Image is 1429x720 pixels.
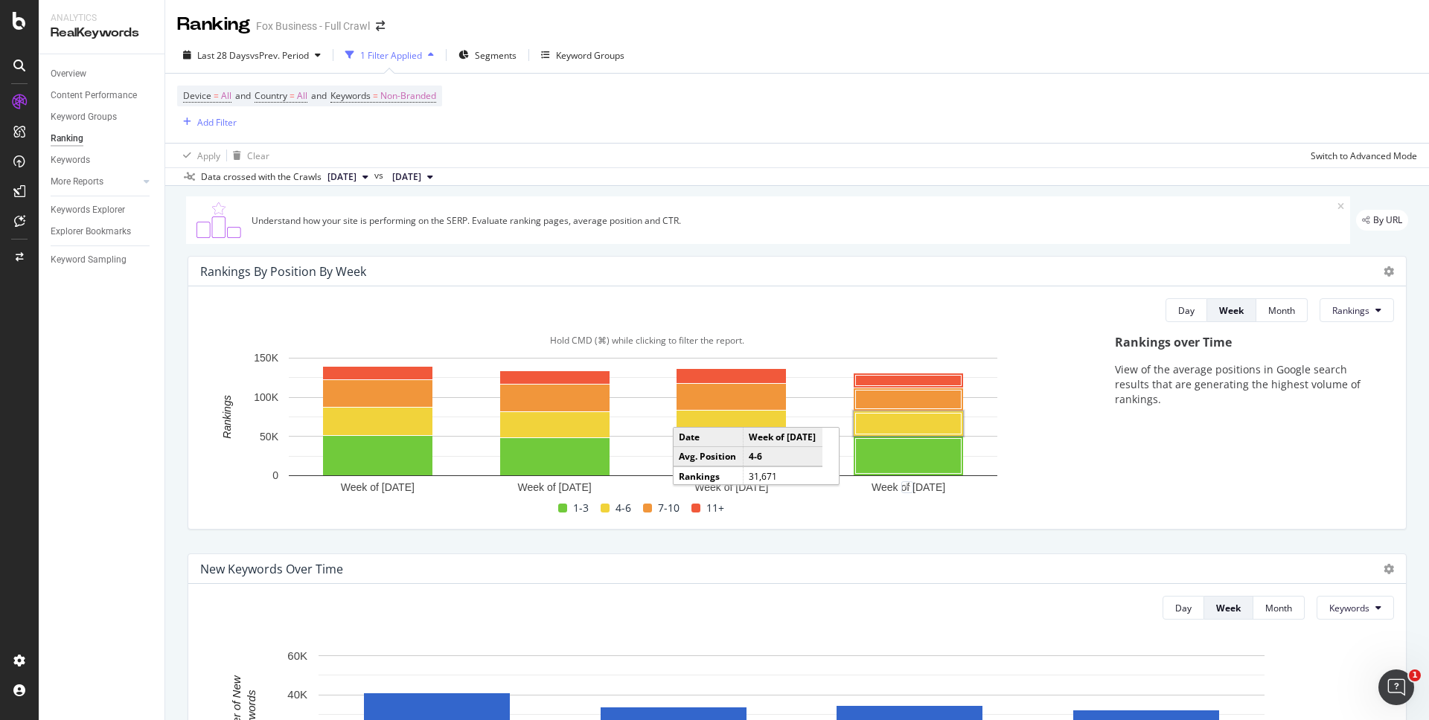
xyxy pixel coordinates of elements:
text: 50K [260,431,279,443]
div: Week [1216,602,1241,614]
div: Data crossed with the Crawls [201,170,322,184]
text: 100K [254,391,278,403]
div: Overview [51,66,86,82]
p: View of the average positions in Google search results that are generating the highest volume of ... [1115,362,1379,407]
button: [DATE] [322,168,374,186]
a: Keywords [51,152,154,168]
iframe: Intercom live chat [1378,669,1414,705]
text: Week of [DATE] [518,481,592,493]
a: Keyword Groups [51,109,154,125]
button: Keywords [1317,596,1394,620]
span: Keywords [330,89,371,102]
div: Apply [197,150,220,162]
button: Keyword Groups [535,43,630,67]
span: Keywords [1329,602,1369,614]
a: More Reports [51,174,139,190]
span: vs [374,169,386,182]
button: Week [1207,298,1256,322]
text: 150K [254,353,278,364]
button: Apply [177,144,220,167]
div: Fox Business - Full Crawl [256,19,370,33]
div: Month [1265,602,1292,614]
div: plus [901,481,913,493]
div: Rankings over Time [1115,334,1379,351]
button: Add Filter [177,113,237,131]
div: Ranking [177,12,250,37]
text: Week of [DATE] [341,481,415,493]
a: Explorer Bookmarks [51,224,154,240]
div: Understand how your site is performing on the SERP. Evaluate ranking pages, average position and ... [252,214,1337,227]
button: Month [1253,596,1305,620]
div: Analytics [51,12,153,25]
text: 40K [287,689,307,701]
span: and [311,89,327,102]
div: Clear [247,150,269,162]
div: Explorer Bookmarks [51,224,131,240]
span: = [290,89,295,102]
span: By URL [1373,216,1402,225]
span: 4-6 [616,499,631,517]
span: 7-10 [658,499,680,517]
span: 2025 Sep. 12th [392,170,421,184]
div: Day [1178,304,1195,317]
button: Day [1163,596,1204,620]
text: Week of [DATE] [694,481,768,493]
span: = [214,89,219,102]
div: Month [1268,304,1295,317]
span: = [373,89,378,102]
span: All [221,86,231,106]
span: and [235,89,251,102]
div: Content Performance [51,88,137,103]
div: Keywords Explorer [51,202,125,218]
span: Rankings [1332,304,1369,317]
div: Keyword Sampling [51,252,127,268]
div: Day [1175,602,1192,614]
div: Switch to Advanced Mode [1311,150,1417,162]
div: New Keywords Over Time [200,562,343,576]
a: Keyword Sampling [51,252,154,268]
div: More Reports [51,174,103,190]
text: Rankings [221,396,233,439]
div: Week [1219,304,1244,317]
button: Clear [227,144,269,167]
button: [DATE] [386,168,439,186]
div: Keyword Groups [51,109,117,125]
img: C0S+odjvPe+dCwPhcw0W2jU4KOcefU0IcxbkVEfgJ6Ft4vBgsVVQAAAABJRU5ErkJggg== [192,202,246,238]
div: Ranking [51,131,83,147]
div: legacy label [1356,210,1408,231]
span: 11+ [706,499,724,517]
div: RealKeywords [51,25,153,42]
button: Segments [453,43,522,67]
span: Segments [475,49,517,62]
a: Ranking [51,131,154,147]
span: Last 28 Days [197,49,250,62]
div: arrow-right-arrow-left [376,21,385,31]
div: Rankings By Position By Week [200,264,366,279]
div: 1 Filter Applied [360,49,422,62]
button: Month [1256,298,1308,322]
span: 2025 Oct. 10th [327,170,357,184]
div: Keywords [51,152,90,168]
span: Country [255,89,287,102]
span: 1 [1409,669,1421,681]
span: vs Prev. Period [250,49,309,62]
div: Hold CMD (⌘) while clicking to filter the report. [200,334,1094,347]
span: All [297,86,307,106]
button: Switch to Advanced Mode [1305,144,1417,167]
text: 0 [272,470,278,482]
a: Content Performance [51,88,154,103]
a: Overview [51,66,154,82]
span: Device [183,89,211,102]
text: 60K [287,649,307,662]
div: Add Filter [197,116,237,129]
a: Keywords Explorer [51,202,154,218]
button: Rankings [1320,298,1394,322]
div: Keyword Groups [556,49,624,62]
text: Week of [DATE] [872,481,945,493]
span: 1-3 [573,499,589,517]
svg: A chart. [200,350,1086,498]
button: Day [1166,298,1207,322]
span: Non-Branded [380,86,436,106]
button: 1 Filter Applied [339,43,440,67]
